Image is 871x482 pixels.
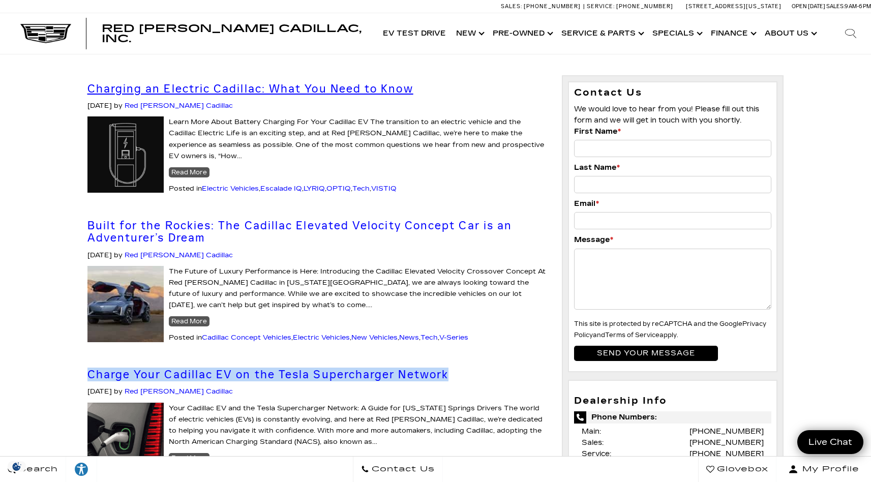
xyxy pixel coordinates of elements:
p: The Future of Luxury Performance is Here: Introducing the Cadillac Elevated Velocity Crossover Co... [87,266,547,311]
a: Specials [647,13,706,54]
img: Cadillac Dark Logo with Cadillac White Text [20,24,71,43]
a: Charging an Electric Cadillac: What You Need to Know [87,82,413,96]
a: Electric Vehicles [202,185,259,193]
a: Explore your accessibility options [66,457,97,482]
a: Red [PERSON_NAME] Cadillac [125,251,233,259]
a: [PHONE_NUMBER] [689,449,764,458]
a: Red [PERSON_NAME] Cadillac [125,387,233,396]
span: Search [16,462,58,476]
a: Service: [PHONE_NUMBER] [583,4,676,9]
h3: Dealership Info [574,396,772,406]
small: This site is protected by reCAPTCHA and the Google and apply. [574,320,766,339]
a: Electric Vehicles [293,334,350,342]
a: Live Chat [797,430,863,454]
a: Charge Your Cadillac EV on the Tesla Supercharger Network [87,368,449,381]
span: [DATE] [87,387,112,396]
span: Main: [582,427,601,436]
span: Phone Numbers: [574,411,772,424]
a: [PHONE_NUMBER] [689,438,764,447]
textarea: Message* [574,249,772,310]
span: [PHONE_NUMBER] [616,3,673,10]
a: Sales: [PHONE_NUMBER] [501,4,583,9]
span: Glovebox [714,462,768,476]
span: Service: [582,449,611,458]
label: Email [574,198,599,209]
input: Last Name* [574,176,772,193]
a: Read More [169,453,209,463]
a: Privacy Policy [574,320,766,339]
input: Send your message [574,346,718,361]
span: by [114,102,123,110]
span: [DATE] [87,102,112,110]
p: Learn More About Battery Charging For Your Cadillac EV The transition to an electric vehicle and ... [87,116,547,161]
div: Explore your accessibility options [66,462,97,477]
img: Opt-Out Icon [5,461,28,472]
a: Tech [352,185,370,193]
label: Message [574,234,613,246]
img: Cadillac Electric Vehicle Charger Icon [87,116,164,193]
a: Terms of Service [605,332,659,339]
a: [PHONE_NUMBER] [689,427,764,436]
span: Live Chat [803,436,857,448]
input: Email* [574,212,772,229]
a: Red [PERSON_NAME] Cadillac, Inc. [102,23,368,44]
span: We would love to hear from you! Please fill out this form and we will get in touch with you shortly. [574,105,759,125]
span: by [114,251,123,259]
a: [STREET_ADDRESS][US_STATE] [686,3,782,10]
span: Sales: [826,3,845,10]
span: Contact Us [369,462,435,476]
span: Red [PERSON_NAME] Cadillac, Inc. [102,22,362,45]
label: Last Name [574,162,620,173]
div: Posted in , , , , , [87,183,547,194]
a: Built for the Rockies: The Cadillac Elevated Velocity Concept Car is an Adventurer’s Dream [87,219,513,245]
a: Glovebox [698,457,776,482]
a: LYRIQ [304,185,325,193]
a: Pre-Owned [488,13,556,54]
span: 9 AM-6 PM [845,3,871,10]
section: Click to Open Cookie Consent Modal [5,461,28,472]
a: New [451,13,488,54]
div: Posted in , , , , , [87,332,547,343]
a: Service & Parts [556,13,647,54]
span: Sales: [582,438,604,447]
span: [DATE] [87,251,112,259]
button: Open user profile menu [776,457,871,482]
a: About Us [760,13,820,54]
a: EV Test Drive [378,13,451,54]
span: Service: [587,3,615,10]
a: Red [PERSON_NAME] Cadillac [125,102,233,110]
a: New Vehicles [351,334,398,342]
input: First Name* [574,140,772,157]
span: by [114,387,123,396]
a: OPTIQ [326,185,351,193]
h3: Contact Us [574,87,772,99]
a: Read More [169,316,209,326]
a: Escalade IQ [260,185,302,193]
label: First Name [574,126,621,137]
a: News [399,334,419,342]
p: Your Cadillac EV and the Tesla Supercharger Network: A Guide for [US_STATE] Springs Drivers The w... [87,403,547,447]
span: Open [DATE] [792,3,825,10]
a: VISTIQ [371,185,397,193]
a: Contact Us [353,457,443,482]
form: Contact Us [574,87,772,366]
div: Search [830,13,871,54]
a: Finance [706,13,760,54]
a: Cadillac Concept Vehicles [202,334,291,342]
span: Sales: [501,3,522,10]
span: My Profile [798,462,859,476]
a: Read More [169,167,209,177]
a: Tech [421,334,438,342]
a: V-Series [439,334,468,342]
span: [PHONE_NUMBER] [524,3,581,10]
